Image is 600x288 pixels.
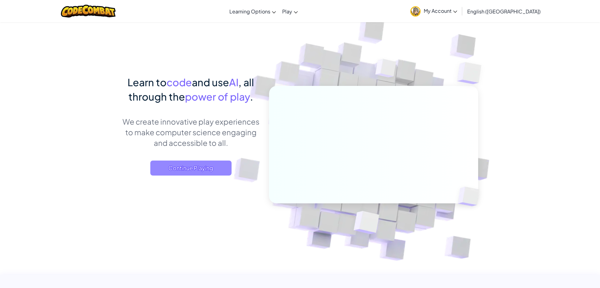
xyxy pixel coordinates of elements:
span: Learning Options [229,8,270,15]
img: Overlap cubes [445,47,499,100]
a: Play [279,3,301,20]
img: Overlap cubes [364,47,409,93]
img: avatar [410,6,421,17]
a: Continue Playing [150,161,232,176]
a: My Account [407,1,460,21]
span: AI [229,76,238,88]
span: Learn to [127,76,167,88]
a: English ([GEOGRAPHIC_DATA]) [464,3,544,20]
p: We create innovative play experiences to make computer science engaging and accessible to all. [122,116,260,148]
span: English ([GEOGRAPHIC_DATA]) [467,8,541,15]
span: . [250,90,253,103]
img: CodeCombat logo [61,5,116,17]
a: Learning Options [226,3,279,20]
span: Play [282,8,292,15]
img: Overlap cubes [338,198,394,250]
span: code [167,76,192,88]
span: My Account [424,7,457,14]
span: and use [192,76,229,88]
img: Overlap cubes [447,174,494,219]
span: power of play [185,90,250,103]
